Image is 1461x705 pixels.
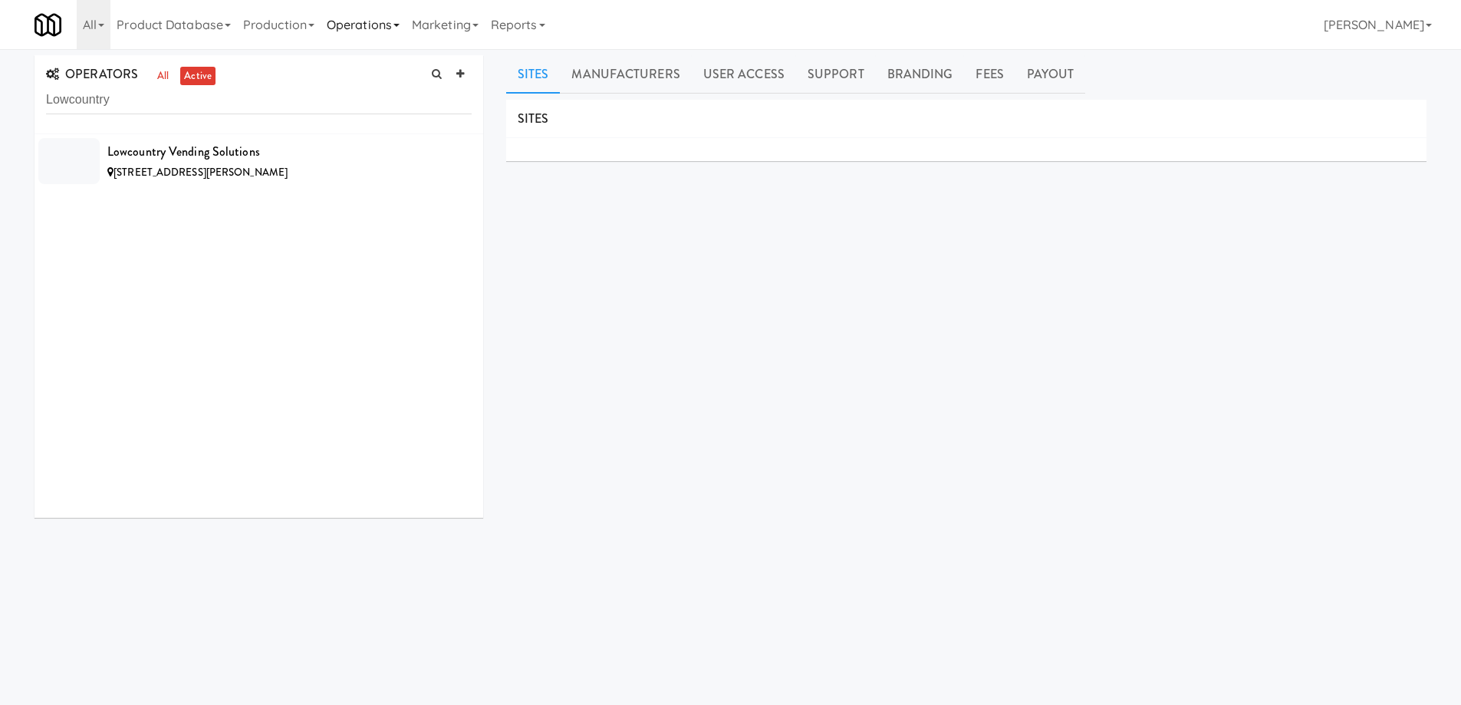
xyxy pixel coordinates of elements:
a: Manufacturers [560,55,691,94]
div: Lowcountry Vending Solutions [107,140,472,163]
span: [STREET_ADDRESS][PERSON_NAME] [114,165,288,180]
a: Branding [876,55,965,94]
input: Search Operator [46,86,472,114]
a: Sites [506,55,561,94]
a: Fees [964,55,1015,94]
li: Lowcountry Vending Solutions[STREET_ADDRESS][PERSON_NAME] [35,134,483,188]
span: SITES [518,110,549,127]
a: Payout [1015,55,1086,94]
a: active [180,67,216,86]
img: Micromart [35,12,61,38]
a: Support [796,55,876,94]
a: all [153,67,173,86]
span: OPERATORS [46,65,138,83]
a: User Access [692,55,796,94]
